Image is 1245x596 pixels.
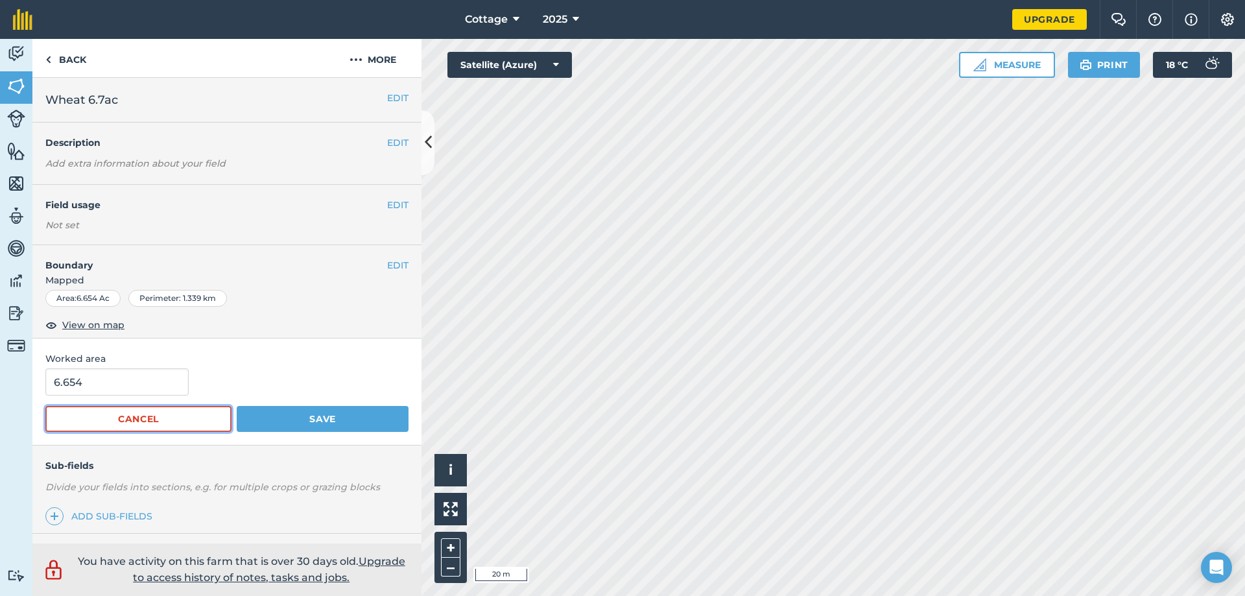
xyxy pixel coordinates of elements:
img: svg+xml;base64,PHN2ZyB4bWxucz0iaHR0cDovL3d3dy53My5vcmcvMjAwMC9zdmciIHdpZHRoPSIxOCIgaGVpZ2h0PSIyNC... [45,317,57,333]
button: 18 °C [1153,52,1232,78]
h4: Field usage [45,198,387,212]
p: You have activity on this farm that is over 30 days old. [71,553,412,586]
img: svg+xml;base64,PHN2ZyB4bWxucz0iaHR0cDovL3d3dy53My5vcmcvMjAwMC9zdmciIHdpZHRoPSIxOSIgaGVpZ2h0PSIyNC... [1080,57,1092,73]
img: Ruler icon [973,58,986,71]
span: Wheat 6.7ac [45,91,118,109]
img: svg+xml;base64,PHN2ZyB4bWxucz0iaHR0cDovL3d3dy53My5vcmcvMjAwMC9zdmciIHdpZHRoPSI5IiBoZWlnaHQ9IjI0Ii... [45,52,51,67]
img: svg+xml;base64,PHN2ZyB4bWxucz0iaHR0cDovL3d3dy53My5vcmcvMjAwMC9zdmciIHdpZHRoPSIxNCIgaGVpZ2h0PSIyNC... [50,508,59,524]
a: Upgrade [1012,9,1087,30]
img: svg+xml;base64,PD94bWwgdmVyc2lvbj0iMS4wIiBlbmNvZGluZz0idXRmLTgiPz4KPCEtLSBHZW5lcmF0b3I6IEFkb2JlIE... [7,569,25,582]
span: Cottage [465,12,508,27]
button: EDIT [387,198,409,212]
img: A cog icon [1220,13,1235,26]
img: svg+xml;base64,PHN2ZyB4bWxucz0iaHR0cDovL3d3dy53My5vcmcvMjAwMC9zdmciIHdpZHRoPSI1NiIgaGVpZ2h0PSI2MC... [7,141,25,161]
button: Cancel [45,406,231,432]
img: svg+xml;base64,PD94bWwgdmVyc2lvbj0iMS4wIiBlbmNvZGluZz0idXRmLTgiPz4KPCEtLSBHZW5lcmF0b3I6IEFkb2JlIE... [7,271,25,291]
div: Open Intercom Messenger [1201,552,1232,583]
div: Not set [45,219,409,232]
span: View on map [62,318,124,332]
button: EDIT [387,258,409,272]
button: Print [1068,52,1141,78]
span: 18 ° C [1166,52,1188,78]
h4: Sub-fields [32,459,421,473]
button: View on map [45,317,124,333]
img: svg+xml;base64,PD94bWwgdmVyc2lvbj0iMS4wIiBlbmNvZGluZz0idXRmLTgiPz4KPCEtLSBHZW5lcmF0b3I6IEFkb2JlIE... [7,44,25,64]
h4: Description [45,136,409,150]
button: More [324,39,421,77]
img: fieldmargin Logo [13,9,32,30]
button: i [434,454,467,486]
img: svg+xml;base64,PHN2ZyB4bWxucz0iaHR0cDovL3d3dy53My5vcmcvMjAwMC9zdmciIHdpZHRoPSI1NiIgaGVpZ2h0PSI2MC... [7,77,25,96]
img: svg+xml;base64,PD94bWwgdmVyc2lvbj0iMS4wIiBlbmNvZGluZz0idXRmLTgiPz4KPCEtLSBHZW5lcmF0b3I6IEFkb2JlIE... [7,110,25,128]
em: Add extra information about your field [45,158,226,169]
img: svg+xml;base64,PD94bWwgdmVyc2lvbj0iMS4wIiBlbmNvZGluZz0idXRmLTgiPz4KPCEtLSBHZW5lcmF0b3I6IEFkb2JlIE... [7,304,25,323]
img: svg+xml;base64,PD94bWwgdmVyc2lvbj0iMS4wIiBlbmNvZGluZz0idXRmLTgiPz4KPCEtLSBHZW5lcmF0b3I6IEFkb2JlIE... [7,337,25,355]
img: svg+xml;base64,PHN2ZyB4bWxucz0iaHR0cDovL3d3dy53My5vcmcvMjAwMC9zdmciIHdpZHRoPSIxNyIgaGVpZ2h0PSIxNy... [1185,12,1198,27]
img: A question mark icon [1147,13,1163,26]
img: Two speech bubbles overlapping with the left bubble in the forefront [1111,13,1126,26]
button: + [441,538,460,558]
span: i [449,462,453,478]
img: svg+xml;base64,PD94bWwgdmVyc2lvbj0iMS4wIiBlbmNvZGluZz0idXRmLTgiPz4KPCEtLSBHZW5lcmF0b3I6IEFkb2JlIE... [1198,52,1224,78]
em: Divide your fields into sections, e.g. for multiple crops or grazing blocks [45,481,380,493]
img: svg+xml;base64,PHN2ZyB4bWxucz0iaHR0cDovL3d3dy53My5vcmcvMjAwMC9zdmciIHdpZHRoPSIyMCIgaGVpZ2h0PSIyNC... [350,52,362,67]
a: Back [32,39,99,77]
img: Four arrows, one pointing top left, one top right, one bottom right and the last bottom left [444,502,458,516]
img: svg+xml;base64,PD94bWwgdmVyc2lvbj0iMS4wIiBlbmNvZGluZz0idXRmLTgiPz4KPCEtLSBHZW5lcmF0b3I6IEFkb2JlIE... [42,558,65,582]
a: Add sub-fields [45,507,158,525]
img: svg+xml;base64,PD94bWwgdmVyc2lvbj0iMS4wIiBlbmNvZGluZz0idXRmLTgiPz4KPCEtLSBHZW5lcmF0b3I6IEFkb2JlIE... [7,239,25,258]
img: svg+xml;base64,PHN2ZyB4bWxucz0iaHR0cDovL3d3dy53My5vcmcvMjAwMC9zdmciIHdpZHRoPSI1NiIgaGVpZ2h0PSI2MC... [7,174,25,193]
img: svg+xml;base64,PD94bWwgdmVyc2lvbj0iMS4wIiBlbmNvZGluZz0idXRmLTgiPz4KPCEtLSBHZW5lcmF0b3I6IEFkb2JlIE... [7,206,25,226]
h4: Boundary [32,245,387,272]
button: Satellite (Azure) [447,52,572,78]
span: Mapped [32,273,421,287]
div: Area : 6.654 Ac [45,290,121,307]
button: EDIT [387,136,409,150]
button: EDIT [387,91,409,105]
button: – [441,558,460,577]
button: Measure [959,52,1055,78]
div: Perimeter : 1.339 km [128,290,227,307]
span: Worked area [45,352,409,366]
span: 2025 [543,12,567,27]
button: Save [237,406,409,432]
